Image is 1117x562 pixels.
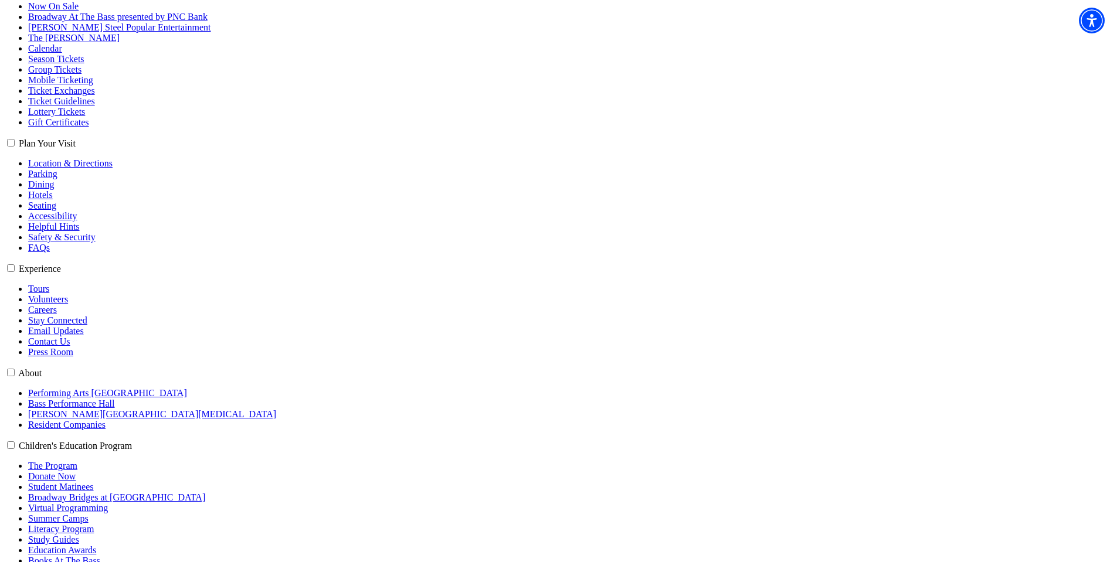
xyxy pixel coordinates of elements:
a: The Program [28,461,77,471]
a: Ticket Exchanges [28,86,95,96]
a: Study Guides [28,534,79,544]
a: Donate Now [28,471,76,481]
a: Press Room [28,347,73,357]
a: Parking [28,169,57,179]
a: [PERSON_NAME][GEOGRAPHIC_DATA][MEDICAL_DATA] [28,409,276,419]
a: Group Tickets [28,64,82,74]
a: Lottery Tickets [28,107,85,117]
a: Now On Sale [28,1,79,11]
a: Student Matinees [28,482,94,492]
a: Location & Directions [28,158,113,168]
a: Season Tickets [28,54,84,64]
a: [PERSON_NAME] Steel Popular Entertainment [28,22,211,32]
a: Virtual Programming [28,503,108,513]
a: Volunteers [28,294,68,304]
a: Resident Companies [28,420,106,430]
a: Performing Arts [GEOGRAPHIC_DATA] [28,388,187,398]
label: Plan Your Visit [19,138,76,148]
label: Children's Education Program [19,441,132,451]
a: Literacy Program [28,524,94,534]
a: Hotels [28,190,53,200]
a: FAQs [28,243,50,253]
a: Safety & Security [28,232,96,242]
a: Calendar [28,43,62,53]
div: Accessibility Menu [1079,8,1105,33]
a: Dining [28,179,54,189]
a: Tours [28,284,49,294]
a: Broadway At The Bass presented by PNC Bank [28,12,208,22]
a: Mobile Ticketing [28,75,93,85]
a: Email Updates [28,326,84,336]
a: The [PERSON_NAME] [28,33,120,43]
label: About [18,368,42,378]
a: Summer Camps [28,513,89,523]
label: Experience [19,264,61,274]
a: Seating [28,200,56,210]
a: Stay Connected [28,315,87,325]
a: Ticket Guidelines [28,96,95,106]
a: Accessibility [28,211,77,221]
a: Contact Us [28,336,70,346]
a: Careers [28,305,57,315]
a: Education Awards [28,545,96,555]
a: Helpful Hints [28,222,80,231]
a: Broadway Bridges at [GEOGRAPHIC_DATA] [28,492,205,502]
a: Bass Performance Hall [28,398,115,408]
a: Gift Certificates [28,117,89,127]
